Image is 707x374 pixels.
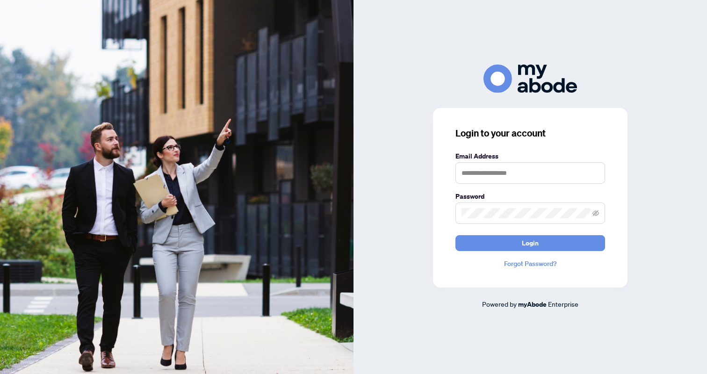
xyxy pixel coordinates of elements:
[518,299,547,309] a: myAbode
[455,151,605,161] label: Email Address
[483,65,577,93] img: ma-logo
[455,259,605,269] a: Forgot Password?
[522,236,539,251] span: Login
[455,191,605,201] label: Password
[455,127,605,140] h3: Login to your account
[592,210,599,216] span: eye-invisible
[482,300,517,308] span: Powered by
[455,235,605,251] button: Login
[548,300,578,308] span: Enterprise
